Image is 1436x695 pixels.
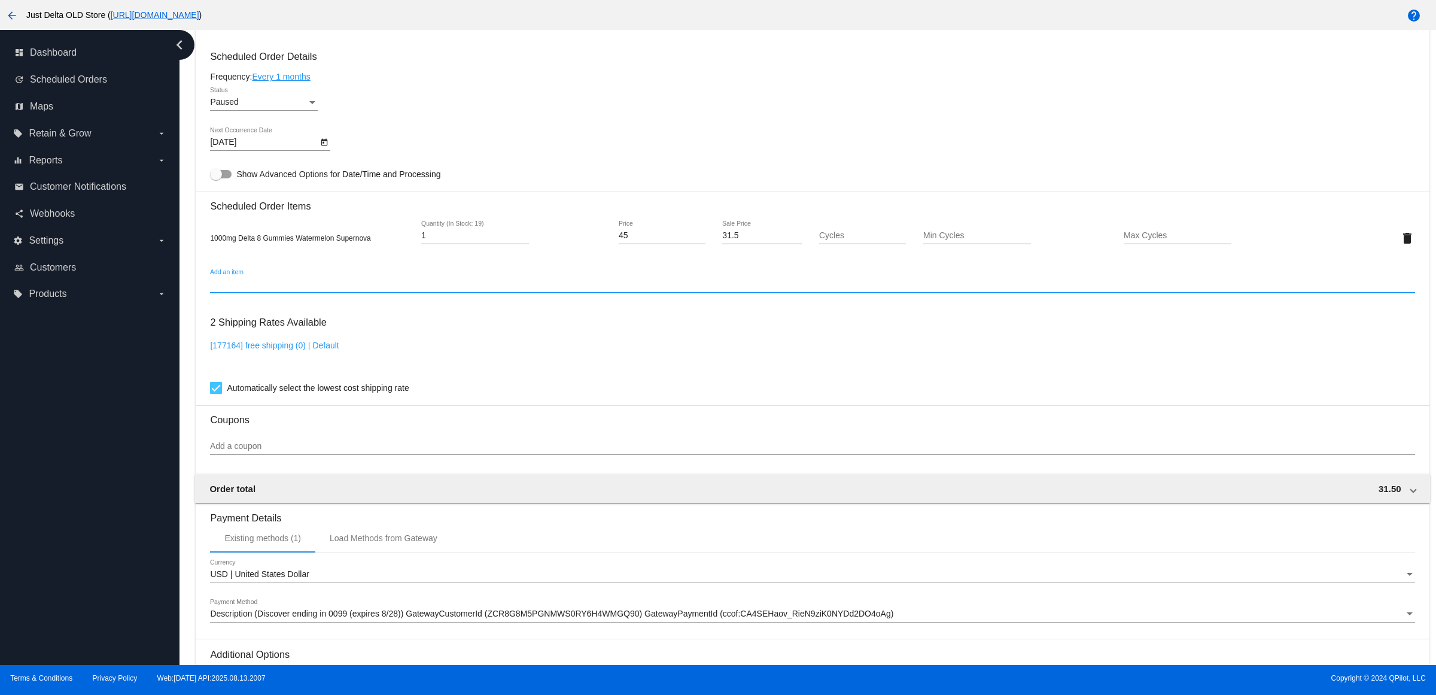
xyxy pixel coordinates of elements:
[209,484,255,494] span: Order total
[157,289,166,299] i: arrow_drop_down
[210,609,893,618] span: Description (Discover ending in 0099 (expires 8/28)) GatewayCustomerId (ZCR8G8M5PGNMWS0RY6H4WMGQ9...
[14,263,24,272] i: people_outline
[923,231,1031,241] input: Min Cycles
[236,168,440,180] span: Show Advanced Options for Date/Time and Processing
[93,674,138,682] a: Privacy Policy
[195,474,1429,503] mat-expansion-panel-header: Order total 31.50
[619,231,705,241] input: Price
[210,405,1414,426] h3: Coupons
[210,51,1414,62] h3: Scheduled Order Details
[210,234,370,242] span: 1000mg Delta 8 Gummies Watermelon Supernova
[30,181,126,192] span: Customer Notifications
[30,74,107,85] span: Scheduled Orders
[10,674,72,682] a: Terms & Conditions
[728,674,1426,682] span: Copyright © 2024 QPilot, LLC
[330,533,437,543] div: Load Methods from Gateway
[210,72,1414,81] div: Frequency:
[14,43,166,62] a: dashboard Dashboard
[252,72,310,81] a: Every 1 months
[210,570,1414,579] mat-select: Currency
[227,381,409,395] span: Automatically select the lowest cost shipping rate
[29,128,91,139] span: Retain & Grow
[30,47,77,58] span: Dashboard
[1124,231,1231,241] input: Max Cycles
[210,649,1414,660] h3: Additional Options
[14,102,24,111] i: map
[157,236,166,245] i: arrow_drop_down
[13,156,23,165] i: equalizer
[1407,8,1421,23] mat-icon: help
[13,236,23,245] i: settings
[29,155,62,166] span: Reports
[157,129,166,138] i: arrow_drop_down
[210,309,326,335] h3: 2 Shipping Rates Available
[26,10,202,20] span: Just Delta OLD Store ( )
[210,503,1414,524] h3: Payment Details
[210,442,1414,451] input: Add a coupon
[30,208,75,219] span: Webhooks
[1400,231,1414,245] mat-icon: delete
[1379,484,1401,494] span: 31.50
[13,289,23,299] i: local_offer
[157,674,266,682] a: Web:[DATE] API:2025.08.13.2007
[210,192,1414,212] h3: Scheduled Order Items
[29,235,63,246] span: Settings
[13,129,23,138] i: local_offer
[14,177,166,196] a: email Customer Notifications
[30,101,53,112] span: Maps
[318,135,330,148] button: Open calendar
[14,209,24,218] i: share
[14,70,166,89] a: update Scheduled Orders
[14,182,24,192] i: email
[14,258,166,277] a: people_outline Customers
[14,75,24,84] i: update
[210,280,1414,289] input: Add an item
[157,156,166,165] i: arrow_drop_down
[210,609,1414,619] mat-select: Payment Method
[224,533,301,543] div: Existing methods (1)
[210,341,339,350] a: [177164] free shipping (0) | Default
[210,98,318,107] mat-select: Status
[421,231,529,241] input: Quantity (In Stock: 19)
[210,97,238,107] span: Paused
[170,35,189,54] i: chevron_left
[14,204,166,223] a: share Webhooks
[722,231,802,241] input: Sale Price
[30,262,76,273] span: Customers
[14,48,24,57] i: dashboard
[29,289,66,299] span: Products
[210,569,309,579] span: USD | United States Dollar
[210,138,318,147] input: Next Occurrence Date
[819,231,906,241] input: Cycles
[5,8,19,23] mat-icon: arrow_back
[14,97,166,116] a: map Maps
[111,10,199,20] a: [URL][DOMAIN_NAME]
